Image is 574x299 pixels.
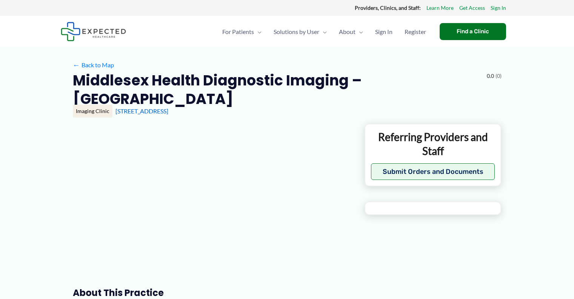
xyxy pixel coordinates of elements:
[319,19,327,45] span: Menu Toggle
[73,59,114,71] a: ←Back to Map
[268,19,333,45] a: Solutions by UserMenu Toggle
[355,19,363,45] span: Menu Toggle
[274,19,319,45] span: Solutions by User
[216,19,268,45] a: For PatientsMenu Toggle
[254,19,262,45] span: Menu Toggle
[355,5,421,11] strong: Providers, Clinics, and Staff:
[115,107,168,115] a: [STREET_ADDRESS]
[222,19,254,45] span: For Patients
[440,23,506,40] a: Find a Clinic
[369,19,399,45] a: Sign In
[426,3,454,13] a: Learn More
[73,61,80,68] span: ←
[61,22,126,41] img: Expected Healthcare Logo - side, dark font, small
[496,71,502,81] span: (0)
[73,71,481,108] h2: Middlesex Health Diagnostic Imaging – [GEOGRAPHIC_DATA]
[73,105,112,118] div: Imaging Clinic
[459,3,485,13] a: Get Access
[399,19,432,45] a: Register
[339,19,355,45] span: About
[333,19,369,45] a: AboutMenu Toggle
[371,163,495,180] button: Submit Orders and Documents
[371,130,495,158] p: Referring Providers and Staff
[216,19,432,45] nav: Primary Site Navigation
[491,3,506,13] a: Sign In
[487,71,494,81] span: 0.0
[375,19,392,45] span: Sign In
[73,287,352,299] h3: About this practice
[405,19,426,45] span: Register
